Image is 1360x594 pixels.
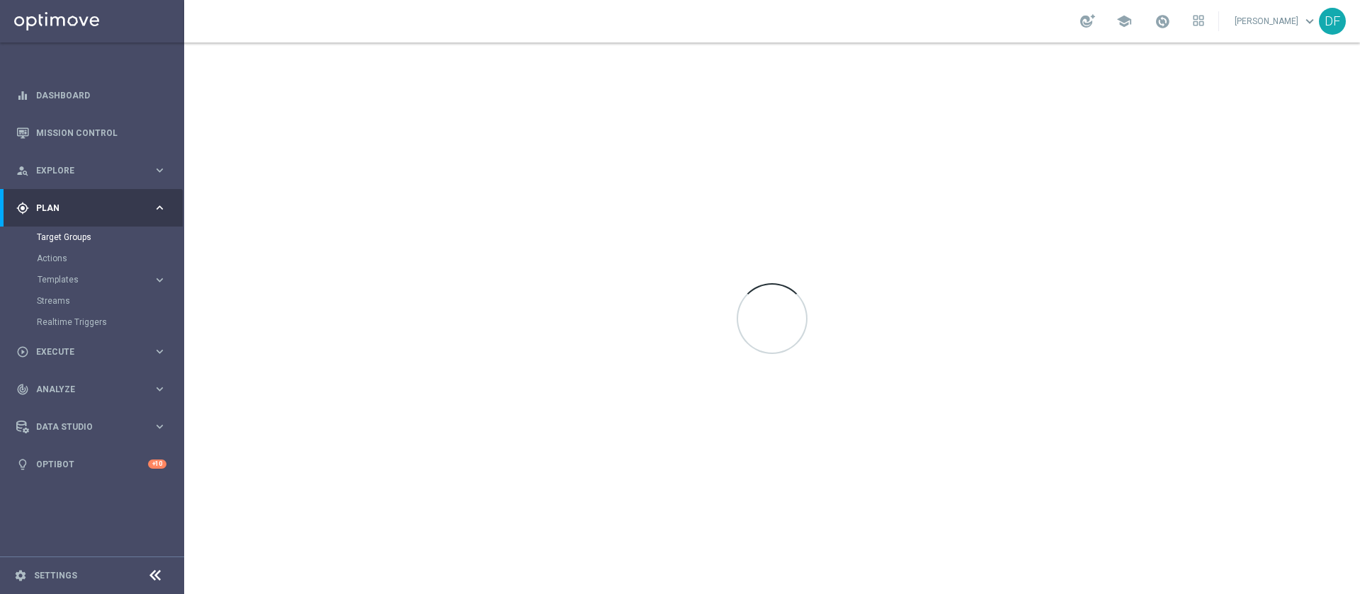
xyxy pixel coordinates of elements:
div: Data Studio [16,421,153,433]
div: Explore [16,164,153,177]
i: keyboard_arrow_right [153,420,166,433]
i: play_circle_outline [16,345,29,358]
span: Analyze [36,385,153,394]
i: keyboard_arrow_right [153,273,166,287]
i: person_search [16,164,29,177]
a: Target Groups [37,232,147,243]
span: Plan [36,204,153,212]
i: keyboard_arrow_right [153,201,166,215]
i: lightbulb [16,458,29,471]
div: Mission Control [16,114,166,152]
button: equalizer Dashboard [16,90,167,101]
div: Streams [37,290,183,312]
div: Analyze [16,383,153,396]
div: Optibot [16,445,166,483]
button: Mission Control [16,127,167,139]
button: track_changes Analyze keyboard_arrow_right [16,384,167,395]
span: keyboard_arrow_down [1302,13,1317,29]
a: [PERSON_NAME]keyboard_arrow_down [1233,11,1319,32]
span: school [1116,13,1132,29]
i: keyboard_arrow_right [153,164,166,177]
span: Data Studio [36,423,153,431]
div: Realtime Triggers [37,312,183,333]
a: Mission Control [36,114,166,152]
button: Templates keyboard_arrow_right [37,274,167,285]
button: lightbulb Optibot +10 [16,459,167,470]
a: Actions [37,253,147,264]
button: person_search Explore keyboard_arrow_right [16,165,167,176]
button: play_circle_outline Execute keyboard_arrow_right [16,346,167,358]
div: Execute [16,345,153,358]
i: keyboard_arrow_right [153,345,166,358]
i: gps_fixed [16,202,29,215]
a: Optibot [36,445,148,483]
a: Dashboard [36,76,166,114]
i: keyboard_arrow_right [153,382,166,396]
div: Templates [37,269,183,290]
a: Streams [37,295,147,307]
div: Dashboard [16,76,166,114]
a: Settings [34,571,77,580]
span: Explore [36,166,153,175]
i: equalizer [16,89,29,102]
a: Realtime Triggers [37,316,147,328]
i: settings [14,569,27,582]
span: Templates [38,275,139,284]
div: Plan [16,202,153,215]
i: track_changes [16,383,29,396]
div: +10 [148,459,166,469]
div: DF [1319,8,1346,35]
span: Execute [36,348,153,356]
button: Data Studio keyboard_arrow_right [16,421,167,433]
button: gps_fixed Plan keyboard_arrow_right [16,202,167,214]
div: Templates [38,275,153,284]
div: Actions [37,248,183,269]
div: Target Groups [37,227,183,248]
